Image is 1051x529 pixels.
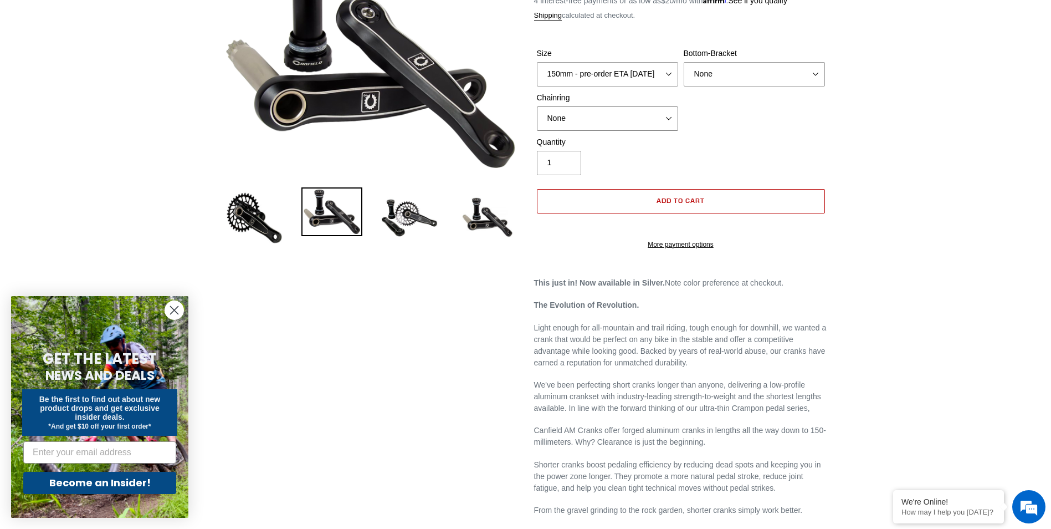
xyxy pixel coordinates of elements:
span: We're online! [64,140,153,252]
span: *And get $10 off your first order* [48,423,151,430]
p: Light enough for all-mountain and trail riding, tough enough for downhill, we wanted a crank that... [534,322,828,369]
button: Close dialog [165,301,184,320]
div: Minimize live chat window [182,6,208,32]
div: Chat with us now [74,62,203,77]
p: From the gravel grinding to the rock garden, shorter cranks simply work better. [534,505,828,516]
label: Bottom-Bracket [684,48,825,59]
button: Add to cart [537,189,825,213]
span: NEWS AND DEALS [45,367,155,384]
p: Shorter cranks boost pedaling efficiency by reducing dead spots and keeping you in the power zone... [534,459,828,494]
strong: This just in! Now available in Silver. [534,278,665,287]
span: GET THE LATEST [43,349,157,369]
button: Become an Insider! [23,472,176,494]
p: Note color preference at checkout. [534,277,828,289]
div: We're Online! [901,497,996,506]
strong: The Evolution of Revolution. [534,301,639,309]
a: Shipping [534,11,562,21]
label: Quantity [537,136,678,148]
p: How may I help you today? [901,508,996,516]
span: Add to cart [657,196,705,205]
p: Canfield AM Cranks offer forged aluminum cranks in lengths all the way down to 150-millimeters. W... [534,425,828,448]
p: We've been perfecting short cranks longer than anyone, delivering a low-profile aluminum crankset... [534,379,828,414]
span: Be the first to find out about new product drops and get exclusive insider deals. [39,395,161,421]
div: Navigation go back [12,61,29,78]
img: Load image into Gallery viewer, CANFIELD-AM_DH-CRANKS [457,187,517,248]
img: Load image into Gallery viewer, Canfield Bikes AM Cranks [224,187,285,248]
img: Load image into Gallery viewer, Canfield Bikes AM Cranks [379,187,440,248]
label: Chainring [537,92,678,104]
label: Size [537,48,678,59]
a: More payment options [537,240,825,250]
div: calculated at checkout. [534,10,828,21]
textarea: Type your message and hit 'Enter' [6,303,211,342]
img: d_696896380_company_1647369064580_696896380 [35,55,63,83]
input: Enter your email address [23,441,176,464]
img: Load image into Gallery viewer, Canfield Cranks [301,187,362,236]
